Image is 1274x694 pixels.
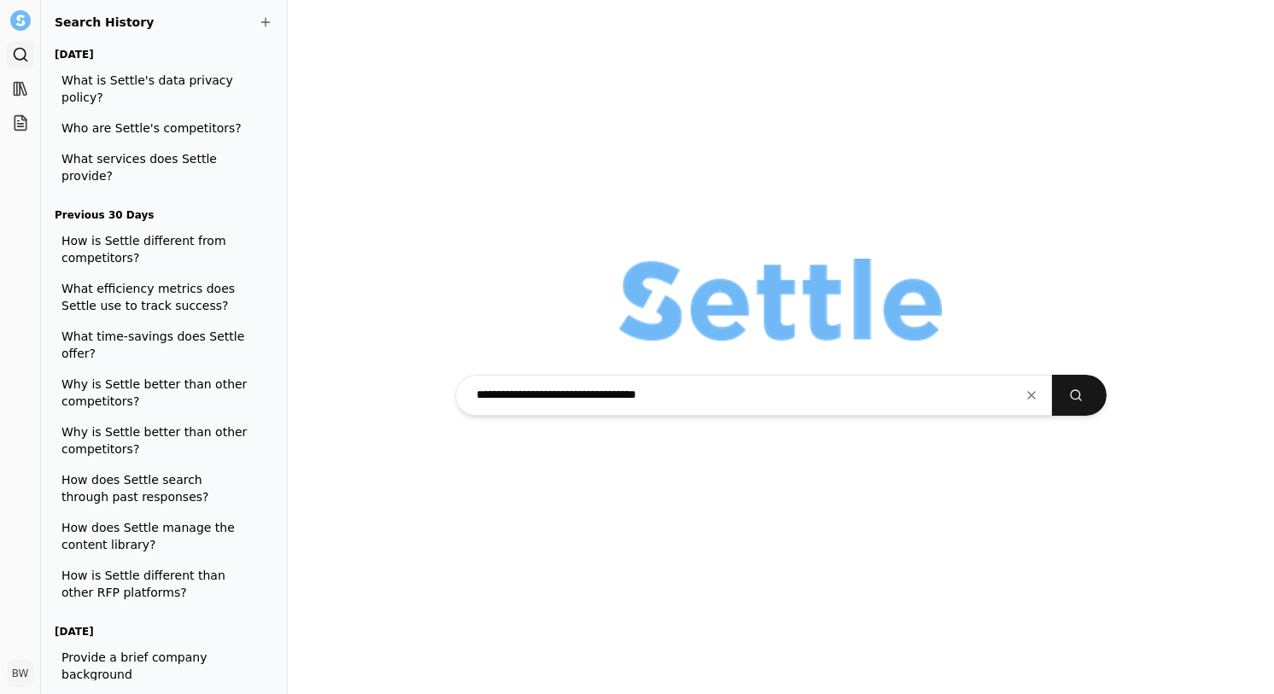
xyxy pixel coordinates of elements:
[61,280,253,314] span: What efficiency metrics does Settle use to track success?
[7,41,34,68] a: Search
[61,232,253,266] span: How is Settle different from competitors?
[619,259,942,341] img: Organization logo
[7,7,34,34] button: Settle
[61,471,253,505] span: How does Settle search through past responses?
[7,660,34,687] button: BW
[61,328,253,362] span: What time-savings does Settle offer?
[61,72,253,106] span: What is Settle's data privacy policy?
[61,150,253,184] span: What services does Settle provide?
[61,649,253,683] span: Provide a brief company background
[61,423,253,458] span: Why is Settle better than other competitors?
[61,567,253,601] span: How is Settle different than other RFP platforms?
[61,120,253,137] span: Who are Settle's competitors?
[10,10,31,31] img: Settle
[7,75,34,102] a: Library
[55,44,260,65] h3: [DATE]
[55,621,260,642] h3: [DATE]
[61,519,253,553] span: How does Settle manage the content library?
[7,109,34,137] a: Projects
[55,205,260,225] h3: Previous 30 Days
[61,376,253,410] span: Why is Settle better than other competitors?
[1011,380,1052,411] button: Clear input
[55,14,273,31] h2: Search History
